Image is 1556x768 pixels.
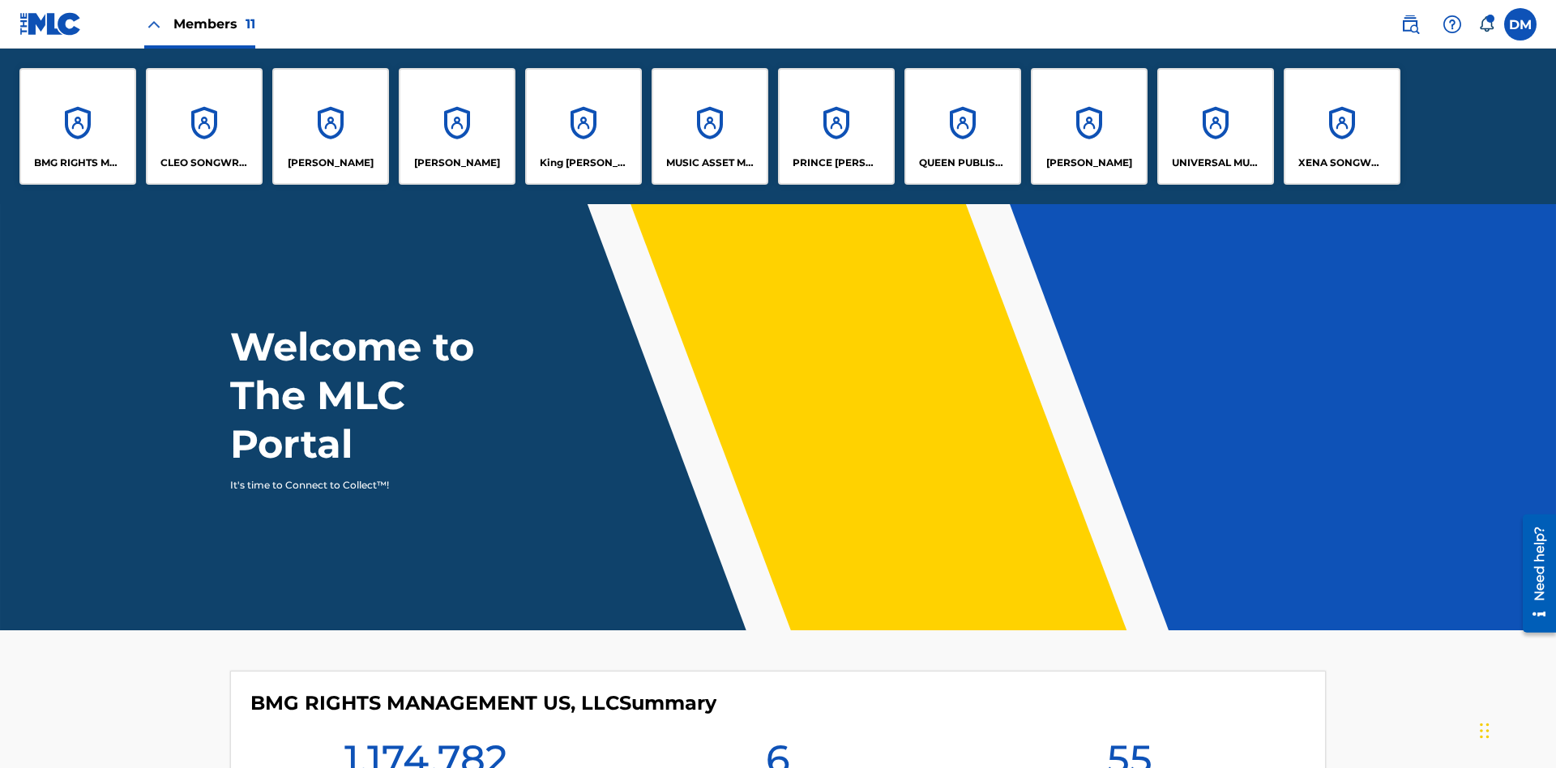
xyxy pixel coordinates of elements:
a: AccountsMUSIC ASSET MANAGEMENT (MAM) [652,68,768,185]
p: BMG RIGHTS MANAGEMENT US, LLC [34,156,122,170]
a: Accounts[PERSON_NAME] [399,68,515,185]
p: RONALD MCTESTERSON [1046,156,1132,170]
img: search [1400,15,1420,34]
p: QUEEN PUBLISHA [919,156,1007,170]
a: AccountsCLEO SONGWRITER [146,68,263,185]
p: ELVIS COSTELLO [288,156,374,170]
a: AccountsXENA SONGWRITER [1284,68,1400,185]
a: AccountsQUEEN PUBLISHA [904,68,1021,185]
p: It's time to Connect to Collect™! [230,478,511,493]
span: 11 [246,16,255,32]
iframe: Chat Widget [1475,690,1556,768]
a: Accounts[PERSON_NAME] [272,68,389,185]
p: UNIVERSAL MUSIC PUB GROUP [1172,156,1260,170]
a: Public Search [1394,8,1426,41]
p: XENA SONGWRITER [1298,156,1387,170]
a: Accounts[PERSON_NAME] [1031,68,1148,185]
img: MLC Logo [19,12,82,36]
a: AccountsKing [PERSON_NAME] [525,68,642,185]
div: Help [1436,8,1468,41]
p: King McTesterson [540,156,628,170]
p: CLEO SONGWRITER [160,156,249,170]
iframe: Resource Center [1511,508,1556,641]
h4: BMG RIGHTS MANAGEMENT US, LLC [250,691,716,715]
p: MUSIC ASSET MANAGEMENT (MAM) [666,156,754,170]
p: EYAMA MCSINGER [414,156,500,170]
a: AccountsBMG RIGHTS MANAGEMENT US, LLC [19,68,136,185]
span: Members [173,15,255,33]
a: AccountsPRINCE [PERSON_NAME] [778,68,895,185]
div: Drag [1480,706,1490,755]
h1: Welcome to The MLC Portal [230,322,533,468]
img: help [1443,15,1462,34]
div: Notifications [1478,16,1494,32]
p: PRINCE MCTESTERSON [793,156,881,170]
div: User Menu [1504,8,1537,41]
img: Close [144,15,164,34]
a: AccountsUNIVERSAL MUSIC PUB GROUP [1157,68,1274,185]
